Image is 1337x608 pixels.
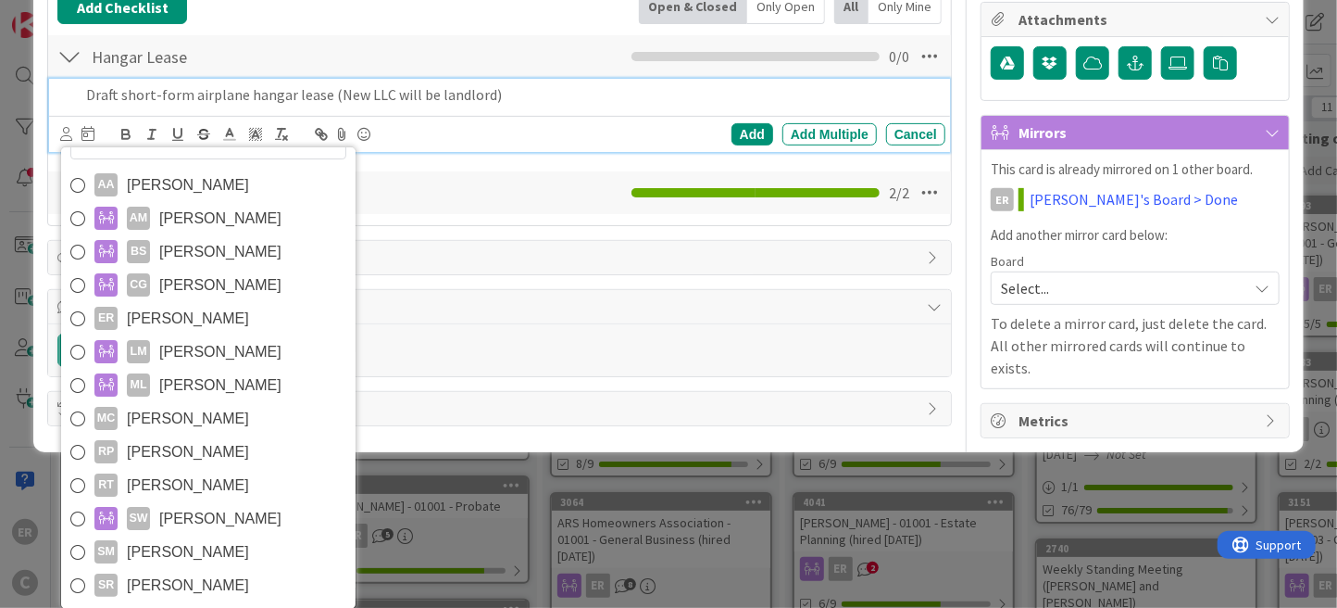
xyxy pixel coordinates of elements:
div: MC [94,407,118,430]
span: 2 / 2 [889,182,909,204]
span: Mirrors [1018,121,1256,144]
a: AM[PERSON_NAME] [61,202,356,235]
div: AA [94,173,118,196]
span: [PERSON_NAME] [127,405,249,433]
span: [PERSON_NAME] [159,372,281,399]
div: RT [94,474,118,497]
span: Metrics [1018,410,1256,432]
span: [PERSON_NAME] [127,538,249,566]
span: History [85,398,918,420]
span: [PERSON_NAME] [127,438,249,466]
span: [PERSON_NAME] [127,305,249,333]
div: ER [991,188,1014,211]
button: Add Comment [57,334,177,367]
div: AM [127,207,150,230]
div: ML [127,374,150,397]
div: RP [94,440,118,463]
div: Add Multiple [782,123,877,146]
span: [PERSON_NAME] [127,171,249,199]
span: [PERSON_NAME] [159,205,281,233]
a: LM[PERSON_NAME] [61,336,356,369]
span: Attachments [1018,8,1256,31]
span: [PERSON_NAME] [127,572,249,600]
div: BS [127,240,150,263]
span: Comments [85,296,918,318]
p: This card is already mirrored on 1 other board. [991,159,1280,181]
span: [PERSON_NAME] [127,472,249,500]
div: LM [127,340,150,363]
span: [PERSON_NAME] [159,238,281,266]
p: Add another mirror card below: [991,225,1280,247]
span: Select... [1001,275,1238,301]
a: SM[PERSON_NAME] [61,536,356,569]
span: Links [85,247,918,269]
a: AA[PERSON_NAME] [61,169,356,202]
div: SW [127,507,150,530]
a: SW[PERSON_NAME] [61,502,356,536]
input: Add Checklist... [85,40,466,73]
a: RP[PERSON_NAME] [61,436,356,469]
div: Cancel [886,123,945,146]
span: [PERSON_NAME] [159,505,281,533]
a: ER[PERSON_NAME] [61,302,356,336]
div: SR [94,574,118,597]
span: [PERSON_NAME] [159,272,281,299]
p: Draft short-form airplane hangar lease (New LLC will be landlord) [86,84,938,106]
div: CG [127,273,150,297]
p: To delete a mirror card, just delete the card. All other mirrored cards will continue to exists. [991,312,1280,379]
div: Add [731,123,773,146]
div: SM [94,540,118,564]
span: Support [39,3,84,25]
a: BS[PERSON_NAME] [61,235,356,269]
input: Search [70,126,346,159]
a: RT[PERSON_NAME] [61,469,356,502]
div: ER [94,307,118,330]
a: SR[PERSON_NAME] [61,569,356,602]
a: MC[PERSON_NAME] [61,402,356,436]
a: CG[PERSON_NAME] [61,269,356,302]
a: ML[PERSON_NAME] [61,369,356,402]
span: 0 / 0 [889,45,909,68]
span: [PERSON_NAME] [159,338,281,366]
a: [PERSON_NAME]'s Board > Done [1030,188,1238,210]
span: Board [991,255,1024,268]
